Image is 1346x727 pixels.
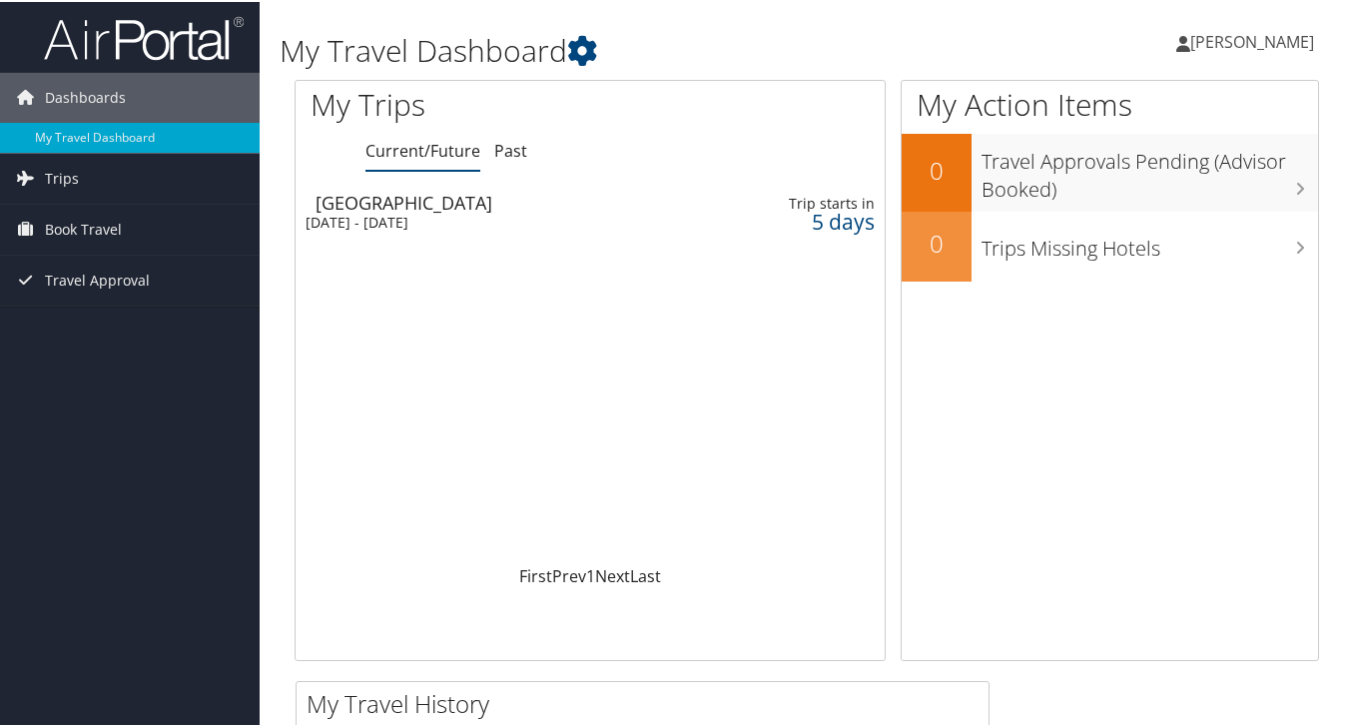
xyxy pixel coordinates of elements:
div: [GEOGRAPHIC_DATA] [316,192,694,210]
h2: 0 [902,152,972,186]
span: Dashboards [45,71,126,121]
a: 1 [586,563,595,585]
h1: My Trips [311,82,624,124]
h1: My Travel Dashboard [280,28,983,70]
span: [PERSON_NAME] [1190,29,1314,51]
div: [DATE] - [DATE] [306,212,684,230]
h2: 0 [902,225,972,259]
span: Travel Approval [45,254,150,304]
a: Past [494,138,527,160]
h1: My Action Items [902,82,1318,124]
a: [PERSON_NAME] [1176,10,1334,70]
img: airportal-logo.png [44,13,244,60]
div: Trip starts in [756,193,875,211]
a: 0Trips Missing Hotels [902,210,1318,280]
span: Trips [45,152,79,202]
a: Prev [552,563,586,585]
h3: Trips Missing Hotels [982,223,1318,261]
a: 0Travel Approvals Pending (Advisor Booked) [902,132,1318,209]
a: First [519,563,552,585]
a: Current/Future [365,138,480,160]
h2: My Travel History [307,685,989,719]
a: Next [595,563,630,585]
div: 5 days [756,211,875,229]
span: Book Travel [45,203,122,253]
a: Last [630,563,661,585]
h3: Travel Approvals Pending (Advisor Booked) [982,136,1318,202]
